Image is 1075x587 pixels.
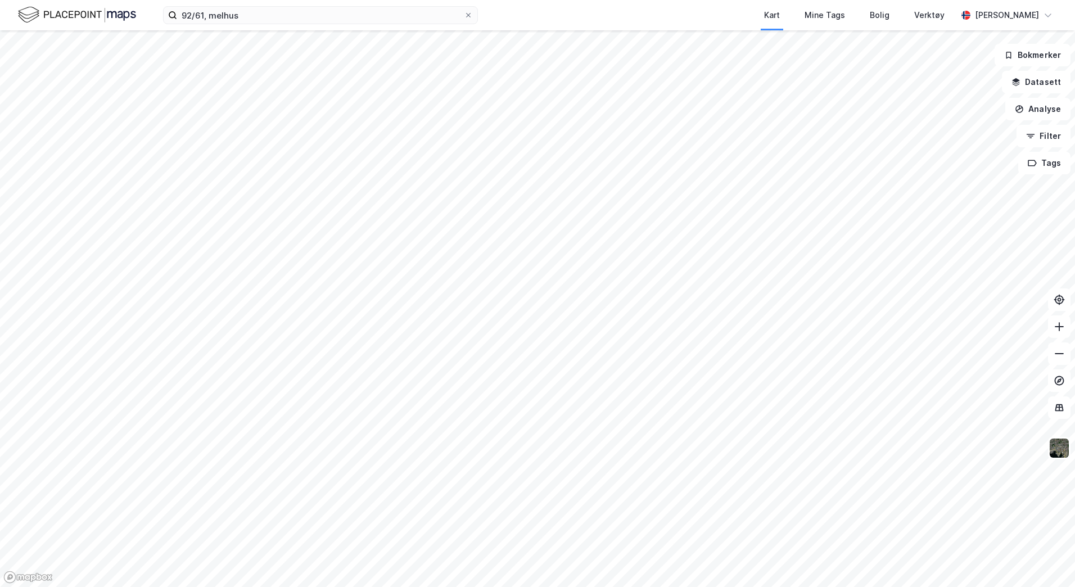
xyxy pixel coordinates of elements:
[764,8,780,22] div: Kart
[870,8,889,22] div: Bolig
[3,571,53,584] a: Mapbox homepage
[1002,71,1071,93] button: Datasett
[1005,98,1071,120] button: Analyse
[18,5,136,25] img: logo.f888ab2527a4732fd821a326f86c7f29.svg
[1017,125,1071,147] button: Filter
[1049,437,1070,459] img: 9k=
[995,44,1071,66] button: Bokmerker
[805,8,845,22] div: Mine Tags
[1019,533,1075,587] iframe: Chat Widget
[914,8,945,22] div: Verktøy
[975,8,1039,22] div: [PERSON_NAME]
[1019,533,1075,587] div: Kontrollprogram for chat
[177,7,464,24] input: Søk på adresse, matrikkel, gårdeiere, leietakere eller personer
[1018,152,1071,174] button: Tags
